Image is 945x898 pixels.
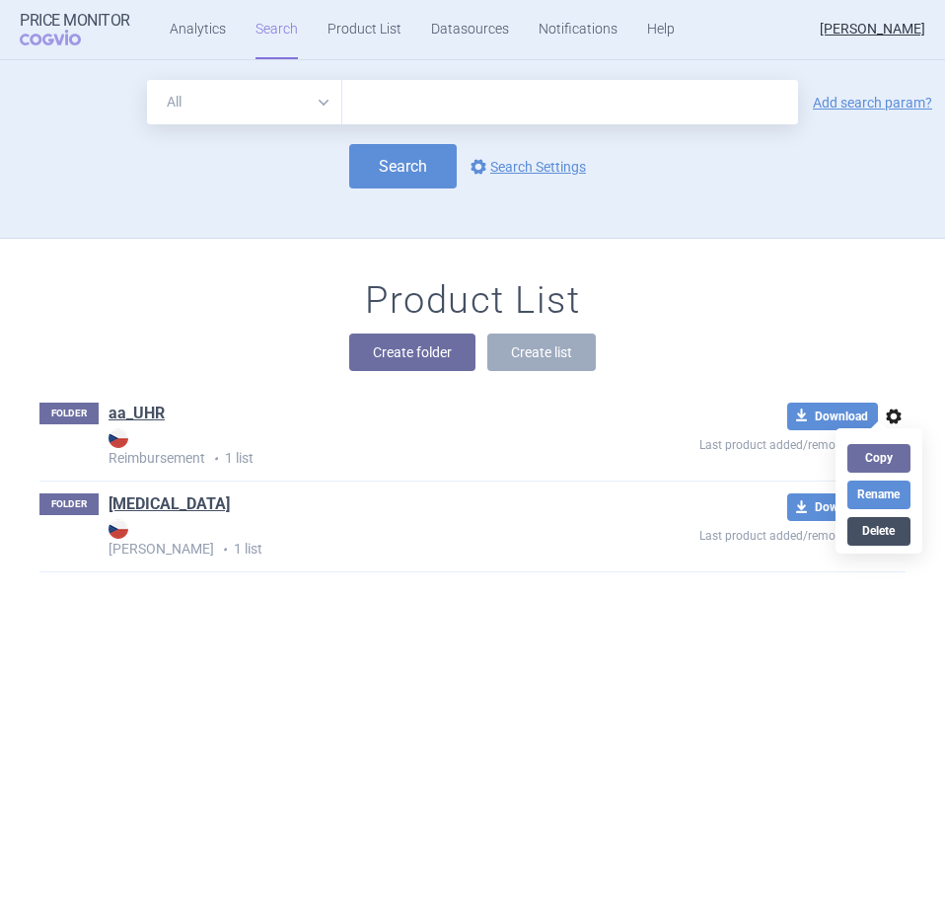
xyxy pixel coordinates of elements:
[109,403,165,424] a: aa_UHR
[847,444,910,473] button: Copy
[109,403,165,428] h1: aa_UHR
[205,449,225,469] i: •
[787,493,878,521] button: Download
[39,493,99,515] p: FOLDER
[109,493,230,515] a: [MEDICAL_DATA]
[813,96,932,110] a: Add search param?
[20,12,130,47] a: Price MonitorCOGVIO
[109,428,646,466] strong: Reimbursement
[847,517,910,546] button: Delete
[349,144,457,188] button: Search
[365,278,580,324] h1: Product List
[109,493,230,519] h1: Crysvita
[646,430,906,455] p: Last product added/removed on
[646,521,906,546] p: Last product added/removed on
[847,481,910,509] button: Rename
[109,428,128,448] img: CZ
[109,519,646,560] p: 1 list
[20,30,109,45] span: COGVIO
[214,540,234,560] i: •
[20,12,130,30] strong: Price Monitor
[349,334,475,371] button: Create folder
[467,155,586,179] a: Search Settings
[109,428,646,469] p: 1 list
[787,403,878,430] button: Download
[487,334,596,371] button: Create list
[109,519,646,557] strong: [PERSON_NAME]
[109,519,128,539] img: CZ
[39,403,99,424] p: FOLDER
